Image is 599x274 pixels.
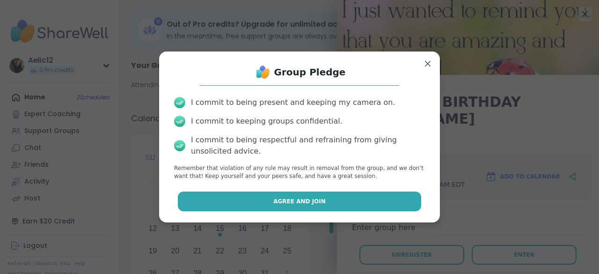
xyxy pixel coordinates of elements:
p: Remember that violation of any rule may result in removal from the group, and we don’t want that!... [174,164,425,180]
img: ShareWell Logo [254,63,272,81]
div: I commit to being present and keeping my camera on. [191,97,395,108]
div: I commit to keeping groups confidential. [191,116,343,127]
button: Agree and Join [178,192,422,211]
div: I commit to being respectful and refraining from giving unsolicited advice. [191,134,425,157]
h1: Group Pledge [274,66,346,79]
span: Agree and Join [273,197,326,206]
